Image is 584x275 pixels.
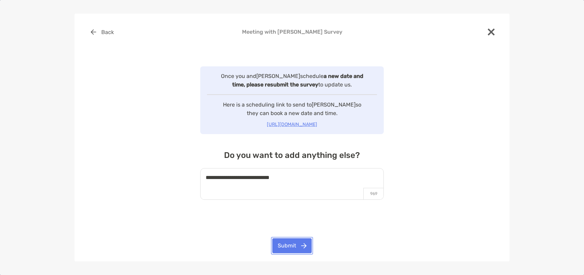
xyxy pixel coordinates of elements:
p: 969 [363,188,383,199]
img: close modal [488,29,495,35]
p: Once you and [PERSON_NAME] schedule to update us. [218,72,366,89]
img: button icon [91,29,96,35]
button: Back [85,25,119,39]
p: [URL][DOMAIN_NAME] [204,120,380,129]
h4: Do you want to add anything else? [200,150,384,160]
h4: Meeting with [PERSON_NAME] Survey [85,29,499,35]
p: Here is a scheduling link to send to [PERSON_NAME] so they can book a new date and time. [218,100,366,117]
button: Submit [272,238,312,253]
